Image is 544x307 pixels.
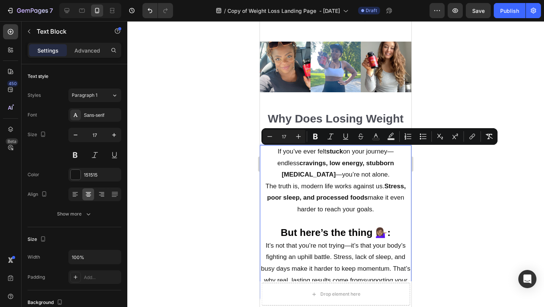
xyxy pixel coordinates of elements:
div: Width [28,254,40,260]
div: Padding [28,274,45,281]
button: Save [466,3,491,18]
div: Show more [57,210,92,218]
div: Publish [500,7,519,15]
div: Size [28,234,48,245]
p: Text Block [37,27,101,36]
div: Open Intercom Messenger [518,270,536,288]
button: 7 [3,3,56,18]
button: Publish [494,3,525,18]
span: Draft [366,7,377,14]
div: Text style [28,73,48,80]
button: Paragraph 1 [68,88,121,102]
div: Styles [28,92,41,99]
div: Size [28,130,48,140]
div: Color [28,171,39,178]
p: Advanced [74,47,100,54]
div: Sans-serif [84,112,119,119]
iframe: Design area [260,21,411,307]
div: Undo/Redo [142,3,173,18]
div: 151515 [84,172,119,178]
span: Paragraph 1 [72,92,97,99]
p: 7 [49,6,53,15]
button: Show more [28,207,121,221]
div: Editor contextual toolbar [261,128,498,145]
span: / [224,7,226,15]
p: Settings [37,47,59,54]
div: Align [28,189,49,200]
span: Save [472,8,485,14]
div: Add... [84,274,119,281]
input: Auto [69,250,121,264]
span: Copy of Weight Loss Landing Page - [DATE] [227,7,340,15]
div: Font [28,112,37,118]
div: 450 [7,81,18,87]
div: Beta [6,138,18,144]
